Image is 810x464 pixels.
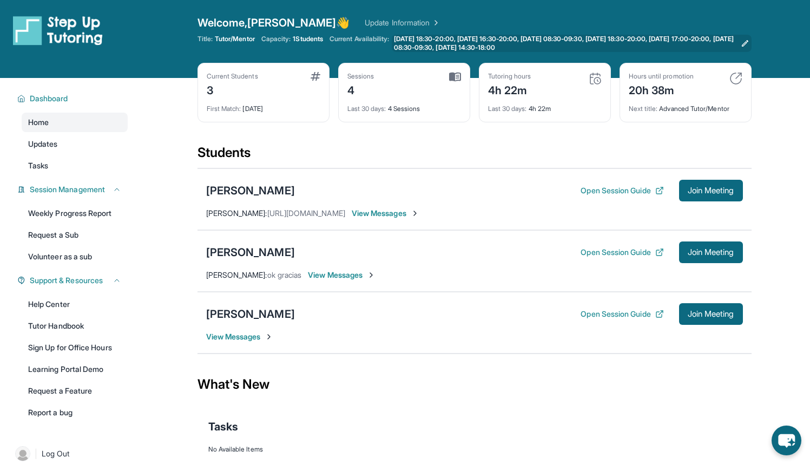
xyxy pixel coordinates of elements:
span: Tasks [208,419,238,434]
a: Sign Up for Office Hours [22,338,128,357]
span: ok gracias [267,270,302,279]
span: Last 30 days : [488,104,527,113]
div: No Available Items [208,445,741,454]
div: [PERSON_NAME] [206,306,295,322]
span: | [35,447,37,460]
a: Updates [22,134,128,154]
span: Capacity: [261,35,291,43]
a: Request a Sub [22,225,128,245]
img: card [311,72,320,81]
span: Dashboard [30,93,68,104]
div: Sessions [347,72,374,81]
span: Tasks [28,160,48,171]
button: Session Management [25,184,121,195]
div: [PERSON_NAME] [206,183,295,198]
div: Advanced Tutor/Mentor [629,98,742,113]
div: Hours until promotion [629,72,694,81]
a: Update Information [365,17,440,28]
a: Help Center [22,295,128,314]
div: [DATE] [207,98,320,113]
div: 4h 22m [488,81,531,98]
span: Home [28,117,49,128]
a: Home [22,113,128,132]
a: Tutor Handbook [22,316,128,336]
span: View Messages [206,331,274,342]
div: Tutoring hours [488,72,531,81]
button: Support & Resources [25,275,121,286]
span: Session Management [30,184,105,195]
div: 3 [207,81,258,98]
span: Last 30 days : [347,104,386,113]
span: Updates [28,139,58,149]
img: Chevron Right [430,17,440,28]
a: Request a Feature [22,381,128,401]
div: [PERSON_NAME] [206,245,295,260]
span: Welcome, [PERSON_NAME] 👋 [197,15,350,30]
a: Tasks [22,156,128,175]
span: [PERSON_NAME] : [206,270,267,279]
img: Chevron-Right [411,209,419,218]
img: card [589,72,602,85]
a: [DATE] 18:30-20:00, [DATE] 16:30-20:00, [DATE] 08:30-09:30, [DATE] 18:30-20:00, [DATE] 17:00-20:0... [392,35,752,52]
button: chat-button [772,426,801,455]
img: card [729,72,742,85]
button: Join Meeting [679,241,743,263]
span: [URL][DOMAIN_NAME] [267,208,345,218]
span: 1 Students [293,35,323,43]
img: user-img [15,446,30,461]
div: Students [197,144,752,168]
button: Dashboard [25,93,121,104]
span: Join Meeting [688,311,734,317]
span: First Match : [207,104,241,113]
img: Chevron-Right [265,332,273,341]
span: [DATE] 18:30-20:00, [DATE] 16:30-20:00, [DATE] 08:30-09:30, [DATE] 18:30-20:00, [DATE] 17:00-20:0... [394,35,736,52]
div: 4h 22m [488,98,602,113]
button: Join Meeting [679,303,743,325]
a: Weekly Progress Report [22,204,128,223]
span: Tutor/Mentor [215,35,255,43]
span: Join Meeting [688,187,734,194]
span: View Messages [308,270,376,280]
span: View Messages [352,208,419,219]
span: Title: [197,35,213,43]
img: logo [13,15,103,45]
a: Volunteer as a sub [22,247,128,266]
img: Chevron-Right [367,271,376,279]
div: What's New [197,361,752,408]
span: [PERSON_NAME] : [206,208,267,218]
span: Support & Resources [30,275,103,286]
span: Current Availability: [330,35,389,52]
button: Open Session Guide [581,247,663,258]
span: Next title : [629,104,658,113]
div: Current Students [207,72,258,81]
div: 4 Sessions [347,98,461,113]
span: Log Out [42,448,70,459]
span: Join Meeting [688,249,734,256]
div: 20h 38m [629,81,694,98]
a: Learning Portal Demo [22,360,128,379]
img: card [449,72,461,82]
div: 4 [347,81,374,98]
a: Report a bug [22,403,128,422]
button: Open Session Guide [581,309,663,319]
button: Join Meeting [679,180,743,201]
button: Open Session Guide [581,185,663,196]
